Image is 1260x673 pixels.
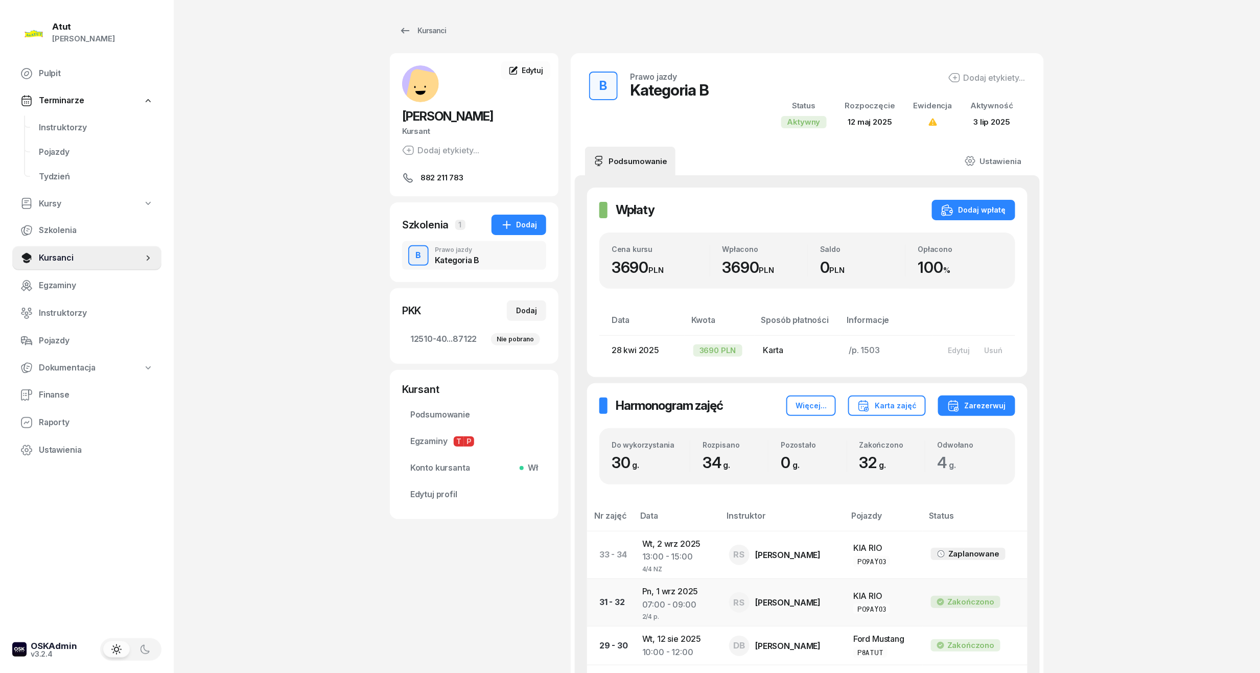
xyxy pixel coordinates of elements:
[402,144,479,156] div: Dodaj etykiety...
[39,416,153,429] span: Raporty
[781,440,846,449] div: Pozostało
[612,453,644,472] span: 30
[507,300,546,321] button: Dodaj
[435,247,479,253] div: Prawo jazdy
[390,20,455,41] a: Kursanci
[642,611,713,620] div: 2/4 p.
[31,115,161,140] a: Instruktorzy
[402,403,546,427] a: Podsumowanie
[970,99,1013,112] div: Aktywność
[454,436,464,447] span: T
[52,32,115,45] div: [PERSON_NAME]
[923,509,1028,531] th: Status
[703,453,735,472] span: 34
[12,438,161,462] a: Ustawienia
[648,265,664,275] small: PLN
[410,461,538,475] span: Konto kursanta
[734,550,745,559] span: RS
[596,76,612,96] div: B
[642,646,713,659] div: 10:00 - 12:00
[39,388,153,402] span: Finanse
[938,396,1015,416] button: Zarezerwuj
[938,453,962,472] span: 4
[756,551,821,559] div: [PERSON_NAME]
[39,224,153,237] span: Szkolenia
[12,329,161,353] a: Pojazdy
[12,383,161,407] a: Finanse
[524,461,538,475] span: Wł
[402,429,546,454] a: EgzaminyTP
[977,342,1010,359] button: Usuń
[634,578,721,626] td: Pn, 1 wrz 2025
[755,313,841,335] th: Sposób płatności
[12,218,161,243] a: Szkolenia
[31,140,161,165] a: Pojazdy
[435,256,479,264] div: Kategoria B
[402,125,546,138] div: Kursant
[402,218,449,232] div: Szkolenia
[39,121,153,134] span: Instruktorzy
[587,626,634,665] td: 29 - 30
[918,258,1004,277] div: 100
[947,400,1006,412] div: Zarezerwuj
[848,117,892,127] span: 12 maj 2025
[845,509,923,531] th: Pojazdy
[612,345,659,355] span: 28 kwi 2025
[781,116,827,128] div: Aktywny
[941,204,1006,216] div: Dodaj wpłatę
[932,200,1015,220] button: Dodaj wpłatę
[12,246,161,270] a: Kursanci
[703,440,768,449] div: Rozpisano
[781,453,846,472] div: 0
[12,273,161,298] a: Egzaminy
[12,642,27,657] img: logo-xs-dark@2x.png
[516,305,537,317] div: Dodaj
[722,245,808,253] div: Wpłacono
[492,215,546,235] button: Dodaj
[796,400,827,412] div: Więcej...
[820,258,905,277] div: 0
[31,642,77,651] div: OSKAdmin
[52,22,115,31] div: Atut
[587,531,634,578] td: 33 - 34
[612,258,710,277] div: 3690
[841,313,932,335] th: Informacje
[938,440,1003,449] div: Odwołano
[724,460,731,470] small: g.
[853,633,915,646] div: Ford Mustang
[693,344,742,357] div: 3690 PLN
[857,400,917,412] div: Karta zajęć
[39,251,143,265] span: Kursanci
[633,460,640,470] small: g.
[39,170,153,183] span: Tydzień
[756,598,821,607] div: [PERSON_NAME]
[612,440,690,449] div: Do wykorzystania
[599,313,685,335] th: Data
[501,219,537,231] div: Dodaj
[402,109,493,124] span: [PERSON_NAME]
[39,361,96,375] span: Dokumentacja
[12,61,161,86] a: Pulpit
[685,313,755,335] th: Kwota
[399,25,446,37] div: Kursanci
[587,509,634,531] th: Nr zajęć
[857,648,883,657] div: P8ATUT
[948,547,999,561] div: Zaplanowane
[853,542,915,555] div: KIA RIO
[845,99,895,112] div: Rozpoczęcie
[634,626,721,665] td: Wt, 12 sie 2025
[914,99,952,112] div: Ewidencja
[642,564,713,572] div: 4/4 NZ
[410,333,538,346] span: 12510-40...87122
[634,531,721,578] td: Wt, 2 wrz 2025
[12,89,161,112] a: Terminarze
[948,72,1025,84] button: Dodaj etykiety...
[464,436,474,447] span: P
[722,258,808,277] div: 3690
[39,307,153,320] span: Instruktorzy
[630,73,677,81] div: Prawo jazdy
[848,396,926,416] button: Karta zajęć
[410,488,538,501] span: Edytuj profil
[947,595,994,609] div: Zakończono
